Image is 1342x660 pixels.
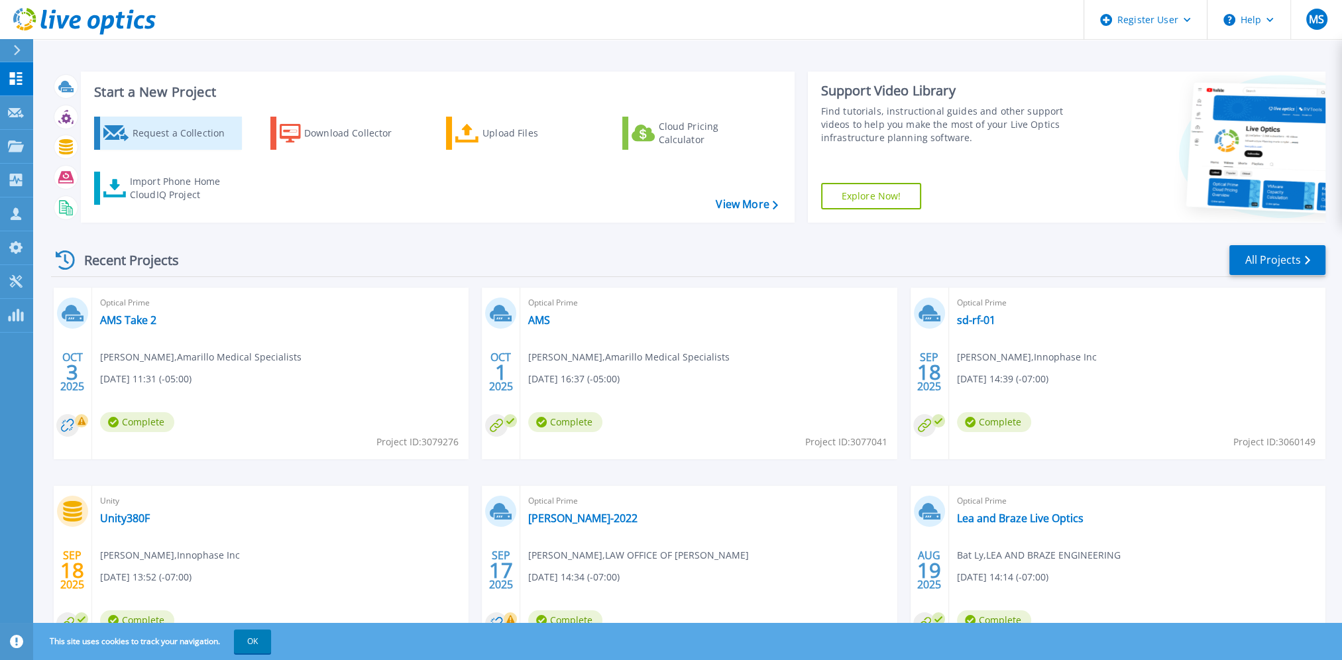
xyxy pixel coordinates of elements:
div: SEP 2025 [488,546,514,594]
span: [DATE] 14:34 (-07:00) [528,570,620,584]
a: Download Collector [270,117,418,150]
div: Request a Collection [132,120,238,146]
span: [PERSON_NAME] , Innophase Inc [100,548,240,563]
a: [PERSON_NAME]-2022 [528,512,638,525]
span: Optical Prime [100,296,461,310]
span: Complete [957,412,1031,432]
a: All Projects [1229,245,1325,275]
span: [PERSON_NAME] , LAW OFFICE OF [PERSON_NAME] [528,548,749,563]
a: View More [716,198,777,211]
div: OCT 2025 [60,348,85,396]
div: Import Phone Home CloudIQ Project [130,175,233,201]
span: Project ID: 3079276 [376,435,459,449]
span: Optical Prime [957,494,1317,508]
span: [DATE] 14:14 (-07:00) [957,570,1048,584]
span: Optical Prime [528,494,889,508]
span: [PERSON_NAME] , Amarillo Medical Specialists [100,350,302,364]
a: Unity380F [100,512,150,525]
span: Project ID: 3077041 [805,435,887,449]
span: Complete [100,610,174,630]
span: 1 [495,366,507,378]
span: [DATE] 11:31 (-05:00) [100,372,192,386]
div: Find tutorials, instructional guides and other support videos to help you make the most of your L... [821,105,1086,144]
a: sd-rf-01 [957,313,995,327]
span: Optical Prime [528,296,889,310]
h3: Start a New Project [94,85,777,99]
span: Optical Prime [957,296,1317,310]
span: [PERSON_NAME] , Innophase Inc [957,350,1097,364]
a: Lea and Braze Live Optics [957,512,1084,525]
a: AMS [528,313,550,327]
span: 18 [60,565,84,576]
span: 18 [917,366,941,378]
div: SEP 2025 [917,348,942,396]
div: Download Collector [304,120,410,146]
div: Recent Projects [51,244,197,276]
a: Cloud Pricing Calculator [622,117,770,150]
div: AUG 2025 [917,546,942,594]
span: 17 [489,565,513,576]
span: Complete [528,610,602,630]
a: Upload Files [446,117,594,150]
span: Complete [528,412,602,432]
a: Explore Now! [821,183,922,209]
span: [DATE] 14:39 (-07:00) [957,372,1048,386]
a: Request a Collection [94,117,242,150]
span: MS [1309,14,1324,25]
span: Project ID: 3060149 [1233,435,1315,449]
button: OK [234,630,271,653]
div: Upload Files [482,120,588,146]
a: AMS Take 2 [100,313,156,327]
span: Bat Ly , LEA AND BRAZE ENGINEERING [957,548,1121,563]
span: [PERSON_NAME] , Amarillo Medical Specialists [528,350,730,364]
span: Complete [957,610,1031,630]
span: 3 [66,366,78,378]
span: This site uses cookies to track your navigation. [36,630,271,653]
span: [DATE] 16:37 (-05:00) [528,372,620,386]
span: Unity [100,494,461,508]
span: 19 [917,565,941,576]
span: [DATE] 13:52 (-07:00) [100,570,192,584]
div: Cloud Pricing Calculator [658,120,764,146]
div: OCT 2025 [488,348,514,396]
div: Support Video Library [821,82,1086,99]
span: Complete [100,412,174,432]
div: SEP 2025 [60,546,85,594]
